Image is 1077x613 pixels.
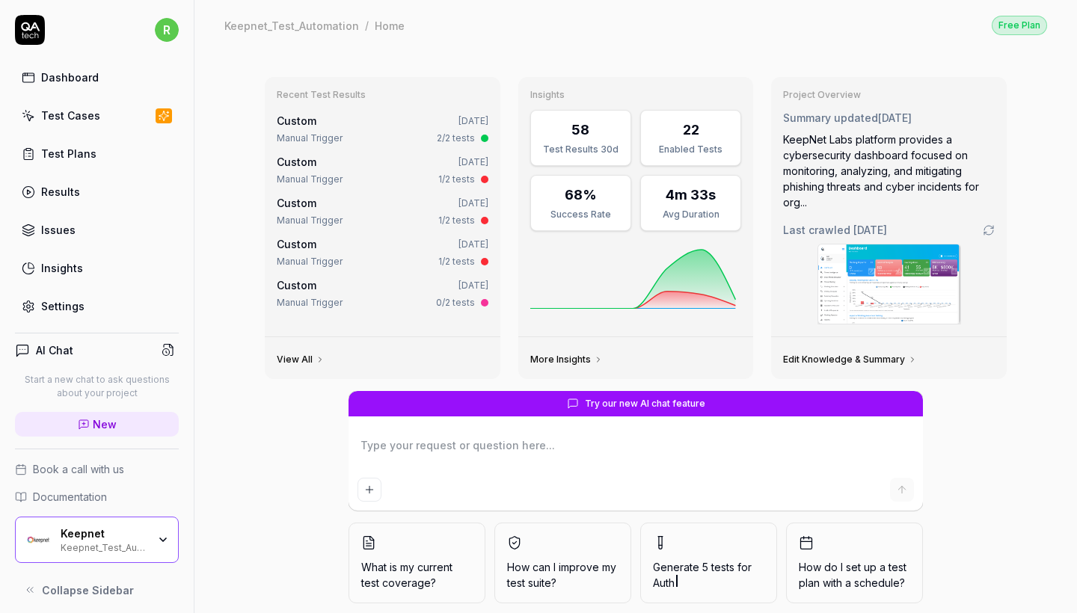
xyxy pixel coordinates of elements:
[15,489,179,505] a: Documentation
[458,156,488,167] time: [DATE]
[358,478,381,502] button: Add attachment
[783,222,887,238] span: Last crawled
[41,298,85,314] div: Settings
[15,215,179,244] a: Issues
[277,214,343,227] div: Manual Trigger
[41,70,99,85] div: Dashboard
[458,280,488,291] time: [DATE]
[224,18,359,33] div: Keepnet_Test_Automation
[650,143,731,156] div: Enabled Tests
[650,208,731,221] div: Avg Duration
[349,523,485,603] button: What is my current test coverage?
[799,559,910,591] span: How do I set up a test plan with a schedule?
[783,111,878,124] span: Summary updated
[494,523,631,603] button: How can I improve my test suite?
[15,575,179,605] button: Collapse Sidebar
[666,185,716,205] div: 4m 33s
[277,132,343,145] div: Manual Trigger
[683,120,699,140] div: 22
[274,274,491,312] a: Custom[DATE]Manual Trigger0/2 tests
[540,143,622,156] div: Test Results 30d
[878,111,912,124] time: [DATE]
[277,255,343,268] div: Manual Trigger
[93,416,117,432] span: New
[41,222,76,238] div: Issues
[530,89,742,101] h3: Insights
[155,15,179,45] button: r
[274,233,491,271] a: Custom[DATE]Manual Trigger1/2 tests
[15,63,179,92] a: Dashboard
[361,559,473,591] span: What is my current test coverage?
[458,238,488,250] time: [DATE]
[992,16,1047,35] div: Free Plan
[277,89,488,101] h3: Recent Test Results
[277,155,316,168] span: Custom
[436,296,475,309] div: 0/2 tests
[15,292,179,321] a: Settings
[540,208,622,221] div: Success Rate
[277,173,343,186] div: Manual Trigger
[640,523,777,603] button: Generate 5 tests forAuth
[783,354,917,366] a: Edit Knowledge & Summary
[653,576,675,589] span: Auth
[438,173,475,186] div: 1/2 tests
[375,18,405,33] div: Home
[277,238,316,250] span: Custom
[33,461,124,477] span: Book a call with us
[41,260,83,276] div: Insights
[818,244,960,324] img: Screenshot
[992,15,1047,35] a: Free Plan
[15,101,179,130] a: Test Cases
[277,296,343,309] div: Manual Trigger
[277,279,316,292] span: Custom
[15,373,179,400] p: Start a new chat to ask questions about your project
[437,132,475,145] div: 2/2 tests
[15,253,179,283] a: Insights
[983,224,995,236] a: Go to crawling settings
[274,151,491,189] a: Custom[DATE]Manual Trigger1/2 tests
[438,214,475,227] div: 1/2 tests
[15,139,179,168] a: Test Plans
[458,115,488,126] time: [DATE]
[786,523,923,603] button: How do I set up a test plan with a schedule?
[653,559,764,591] span: Generate 5 tests for
[15,177,179,206] a: Results
[565,185,597,205] div: 68%
[274,192,491,230] a: Custom[DATE]Manual Trigger1/2 tests
[274,110,491,148] a: Custom[DATE]Manual Trigger2/2 tests
[61,527,147,540] div: Keepnet
[41,108,100,123] div: Test Cases
[585,397,705,410] span: Try our new AI chat feature
[458,197,488,209] time: [DATE]
[25,526,52,553] img: Keepnet Logo
[571,120,589,140] div: 58
[15,517,179,563] button: Keepnet LogoKeepnetKeepnet_Test_Automation
[783,132,995,210] div: KeepNet Labs platform provides a cybersecurity dashboard focused on monitoring, analyzing, and mi...
[277,354,325,366] a: View All
[277,197,316,209] span: Custom
[365,18,369,33] div: /
[783,89,995,101] h3: Project Overview
[36,342,73,358] h4: AI Chat
[277,114,316,127] span: Custom
[42,582,134,598] span: Collapse Sidebar
[507,559,619,591] span: How can I improve my test suite?
[853,224,887,236] time: [DATE]
[15,461,179,477] a: Book a call with us
[41,146,96,161] div: Test Plans
[155,18,179,42] span: r
[438,255,475,268] div: 1/2 tests
[530,354,603,366] a: More Insights
[61,540,147,552] div: Keepnet_Test_Automation
[41,184,80,200] div: Results
[33,489,107,505] span: Documentation
[15,412,179,437] a: New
